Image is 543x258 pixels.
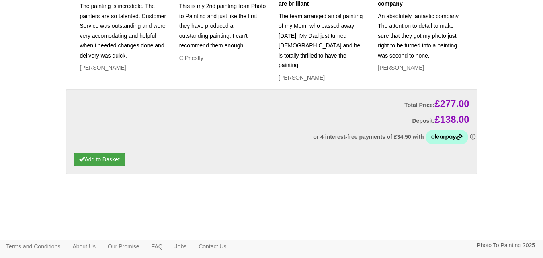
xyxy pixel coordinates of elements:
a: Jobs [169,240,193,252]
a: Our Promise [102,240,145,252]
p: [PERSON_NAME] [378,63,465,73]
label: Total Price: [404,97,469,111]
a: Information - Opens a dialog [470,134,475,140]
p: The painting is incredible. The painters are so talented. Customer Service was outstanding and we... [80,1,167,60]
span: £138.00 [434,114,469,125]
a: About Us [66,240,102,252]
span: £277.00 [434,98,469,109]
p: The team arranged an oil painting of my Mom, who passed away [DATE]. My Dad just turned [DEMOGRAP... [279,11,366,70]
span: or 4 interest-free payments of £34.50 with [313,134,425,140]
p: [PERSON_NAME] [279,73,366,83]
p: C Priestly [179,53,266,63]
iframe: fb:like Facebook Social Plugin [248,215,296,226]
p: An absolutely fantastic company. The attention to detail to make sure that they got my photo just... [378,11,465,61]
label: Deposit: [412,113,469,126]
a: FAQ [145,240,169,252]
a: Contact Us [193,240,232,252]
p: [PERSON_NAME] [80,63,167,73]
p: Photo To Painting 2025 [477,240,535,250]
button: Add to Basket [74,153,125,166]
p: This is my 2nd painting from Photo to Painting and just like the first they have produced an outs... [179,1,266,51]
